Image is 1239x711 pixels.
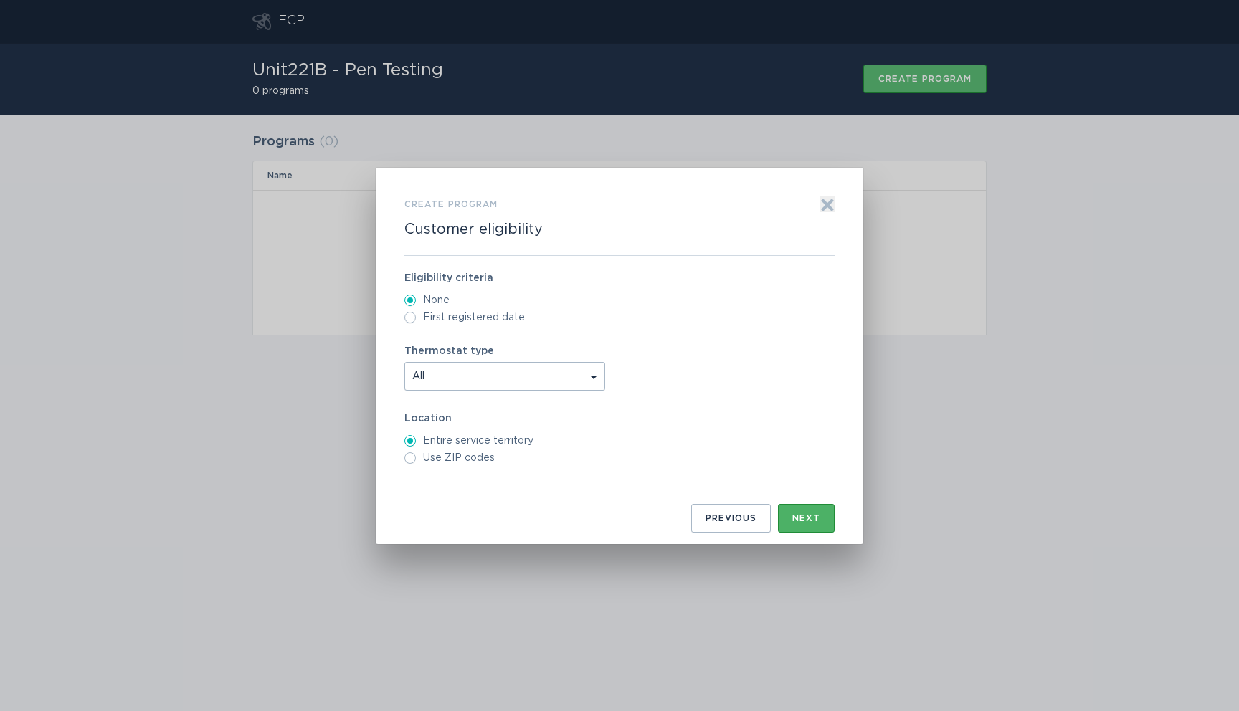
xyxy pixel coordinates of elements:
[404,312,416,323] input: First registered date
[404,414,835,424] label: Location
[404,435,835,447] label: Entire service territory
[404,295,416,306] input: None
[706,514,756,522] div: Previous
[691,504,771,533] button: Previous
[404,196,498,212] h3: Create program
[404,221,543,238] h2: Customer eligibility
[404,346,835,356] label: Thermostat type
[376,168,863,544] div: Form to create a program
[404,312,835,323] label: First registered date
[412,371,424,381] span: All
[404,295,835,306] label: None
[404,435,416,447] input: Entire service territory
[404,273,835,283] label: Eligibility criteria
[820,196,835,212] button: Exit
[404,452,416,464] input: Use ZIP codes
[792,514,820,522] div: Next
[778,504,835,533] button: Next
[404,452,835,464] label: Use ZIP codes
